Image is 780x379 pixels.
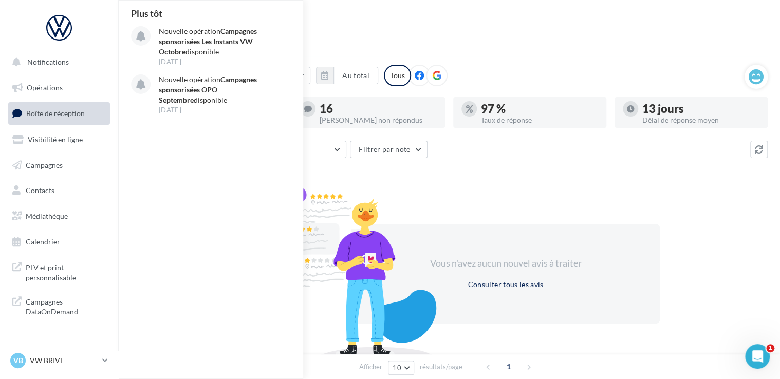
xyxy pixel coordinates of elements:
button: Notifications [6,51,108,73]
a: Visibilité en ligne [6,129,112,150]
div: Boîte de réception [131,16,768,32]
span: Campagnes [26,160,63,169]
span: VB [13,355,23,366]
span: Calendrier [26,237,60,246]
span: Campagnes DataOnDemand [26,295,106,317]
span: résultats/page [420,362,462,372]
div: Délai de réponse moyen [642,117,759,124]
p: VW BRIVE [30,355,98,366]
span: PLV et print personnalisable [26,260,106,282]
span: 1 [766,344,774,352]
a: Calendrier [6,231,112,253]
a: Campagnes [6,155,112,176]
button: Au total [316,67,378,84]
a: PLV et print personnalisable [6,256,112,287]
button: Au total [333,67,378,84]
div: 97 % [481,103,598,115]
div: Taux de réponse [481,117,598,124]
span: Contacts [26,186,54,195]
a: Campagnes DataOnDemand [6,291,112,321]
a: Médiathèque [6,205,112,227]
div: 16 [320,103,437,115]
span: Boîte de réception [26,109,85,118]
button: Consulter tous les avis [463,278,547,291]
a: Opérations [6,77,112,99]
div: 13 jours [642,103,759,115]
button: Filtrer par note [350,141,428,158]
span: Notifications [27,58,69,66]
span: Afficher [359,362,382,372]
div: Tous [384,65,411,86]
span: Opérations [27,83,63,92]
a: Contacts [6,180,112,201]
iframe: Intercom live chat [745,344,770,369]
span: 10 [393,364,401,372]
span: Médiathèque [26,212,68,220]
div: [PERSON_NAME] non répondus [320,117,437,124]
a: Boîte de réception [6,102,112,124]
span: Visibilité en ligne [28,135,83,144]
a: VB VW BRIVE [8,351,110,370]
div: Vous n'avez aucun nouvel avis à traiter [417,257,594,270]
span: 1 [500,358,517,375]
button: 10 [388,361,414,375]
